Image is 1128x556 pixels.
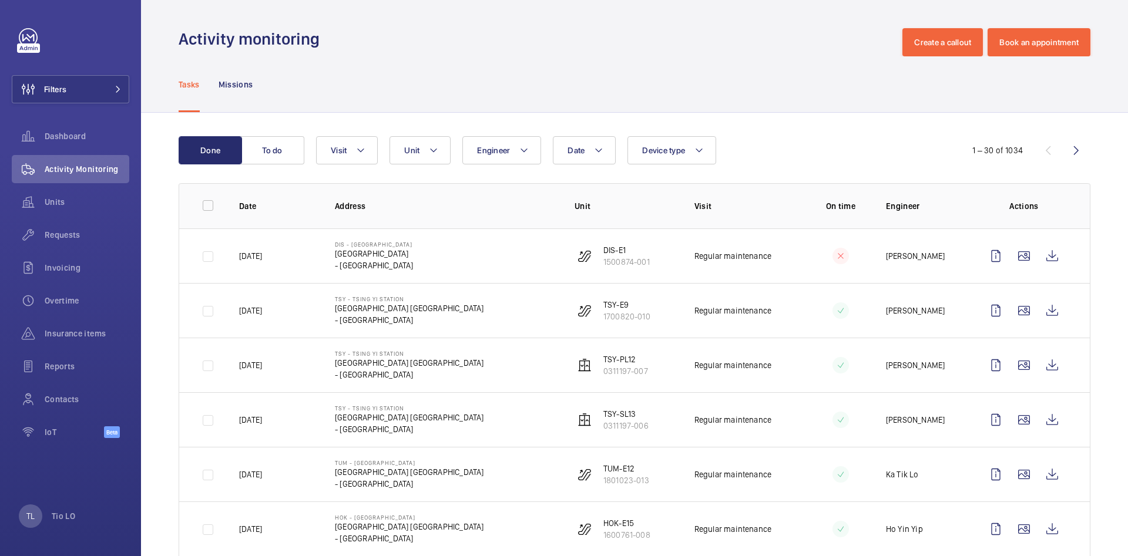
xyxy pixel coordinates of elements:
span: Device type [642,146,685,155]
p: - [GEOGRAPHIC_DATA] [335,260,413,271]
p: - [GEOGRAPHIC_DATA] [335,533,484,544]
span: Overtime [45,295,129,306]
span: Invoicing [45,262,129,274]
p: 1801023-013 [603,474,649,486]
p: [GEOGRAPHIC_DATA] [GEOGRAPHIC_DATA] [335,302,484,314]
p: - [GEOGRAPHIC_DATA] [335,314,484,326]
p: [GEOGRAPHIC_DATA] [GEOGRAPHIC_DATA] [335,466,484,478]
img: elevator.svg [578,358,592,372]
button: Done [179,136,242,164]
div: 1 – 30 of 1034 [972,144,1023,156]
p: Tasks [179,79,200,90]
span: IoT [45,426,104,438]
span: Contacts [45,393,129,405]
p: HOK-E15 [603,517,650,529]
button: Book an appointment [988,28,1090,56]
span: Date [568,146,585,155]
p: [PERSON_NAME] [886,250,945,262]
span: Reports [45,360,129,372]
button: To do [241,136,304,164]
p: [PERSON_NAME] [886,305,945,316]
p: 0311197-006 [603,420,649,432]
button: Filters [12,75,129,103]
span: Visit [331,146,347,155]
span: Beta [104,426,120,438]
p: - [GEOGRAPHIC_DATA] [335,478,484,490]
p: [DATE] [239,359,262,371]
p: Engineer [886,200,963,212]
p: Regular maintenance [694,414,771,426]
p: [GEOGRAPHIC_DATA] [GEOGRAPHIC_DATA] [335,521,484,533]
span: Dashboard [45,130,129,142]
button: Device type [627,136,716,164]
p: TSY-SL13 [603,408,649,420]
p: - [GEOGRAPHIC_DATA] [335,423,484,435]
img: escalator.svg [578,522,592,536]
p: [PERSON_NAME] [886,359,945,371]
p: Regular maintenance [694,359,771,371]
p: Missions [219,79,253,90]
p: TSY - Tsing Yi Station [335,405,484,412]
p: Regular maintenance [694,305,771,316]
p: 1500874-001 [603,256,650,268]
p: - [GEOGRAPHIC_DATA] [335,369,484,380]
p: 1600761-008 [603,529,650,541]
p: On time [814,200,867,212]
p: TSY-PL12 [603,353,648,365]
p: [PERSON_NAME] [886,414,945,426]
button: Visit [316,136,378,164]
p: [GEOGRAPHIC_DATA] [335,248,413,260]
p: DIS - [GEOGRAPHIC_DATA] [335,241,413,248]
p: [DATE] [239,305,262,316]
span: Insurance items [45,328,129,339]
p: Visit [694,200,795,212]
button: Create a callout [902,28,983,56]
p: TSY-E9 [603,299,650,311]
p: Actions [982,200,1066,212]
span: Unit [404,146,419,155]
p: 1700820-010 [603,311,650,322]
p: [DATE] [239,523,262,535]
p: TL [26,510,35,522]
p: Regular maintenance [694,469,771,480]
p: [DATE] [239,469,262,480]
p: TSY - Tsing Yi Station [335,295,484,302]
p: Address [335,200,556,212]
button: Date [553,136,616,164]
img: escalator.svg [578,304,592,318]
span: Engineer [477,146,510,155]
p: 0311197-007 [603,365,648,377]
p: Tio LO [52,510,75,522]
h1: Activity monitoring [179,28,327,50]
button: Unit [390,136,451,164]
p: Ho Yin Yip [886,523,923,535]
p: HOK - [GEOGRAPHIC_DATA] [335,514,484,521]
button: Engineer [462,136,541,164]
p: Ka Tik Lo [886,469,919,480]
p: Date [239,200,316,212]
p: [GEOGRAPHIC_DATA] [GEOGRAPHIC_DATA] [335,412,484,423]
p: TSY - Tsing Yi Station [335,350,484,357]
p: Regular maintenance [694,523,771,535]
p: Unit [575,200,676,212]
p: Regular maintenance [694,250,771,262]
p: [DATE] [239,414,262,426]
span: Activity Monitoring [45,163,129,175]
span: Requests [45,229,129,241]
img: elevator.svg [578,413,592,427]
span: Filters [44,83,66,95]
p: [DATE] [239,250,262,262]
p: [GEOGRAPHIC_DATA] [GEOGRAPHIC_DATA] [335,357,484,369]
img: escalator.svg [578,249,592,263]
p: TUM - [GEOGRAPHIC_DATA] [335,459,484,466]
span: Units [45,196,129,208]
p: TUM-E12 [603,463,649,474]
img: escalator.svg [578,467,592,481]
p: DIS-E1 [603,244,650,256]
